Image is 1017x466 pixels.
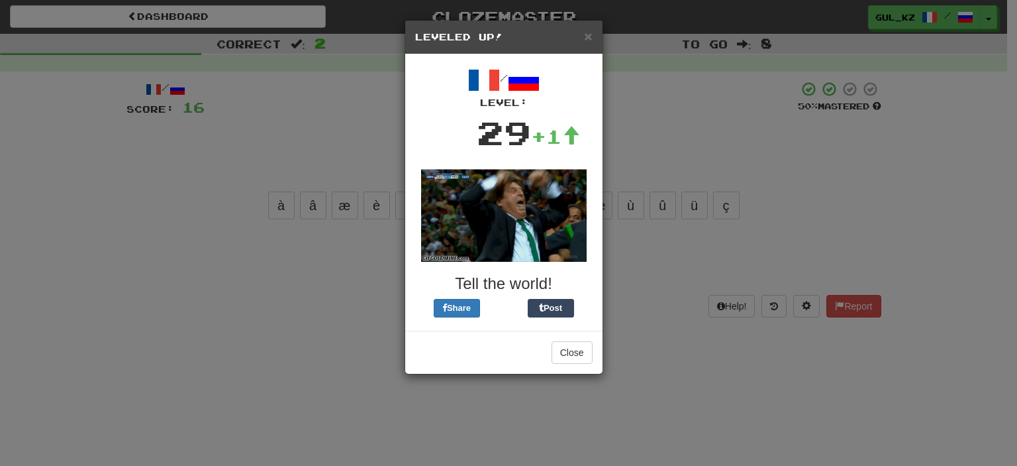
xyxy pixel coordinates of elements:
div: 29 [477,109,531,156]
button: Post [528,299,574,318]
iframe: X Post Button [480,299,528,318]
div: / [415,64,593,109]
h3: Tell the world! [415,275,593,292]
button: Share [434,299,480,318]
button: Close [584,29,592,43]
h5: Leveled Up! [415,30,593,44]
div: Level: [415,96,593,109]
img: soccer-coach-305de1daf777ce53eb89c6f6bc29008043040bc4dbfb934f710cb4871828419f.gif [421,169,587,262]
div: +1 [531,123,580,150]
button: Close [552,341,593,364]
span: × [584,29,592,44]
